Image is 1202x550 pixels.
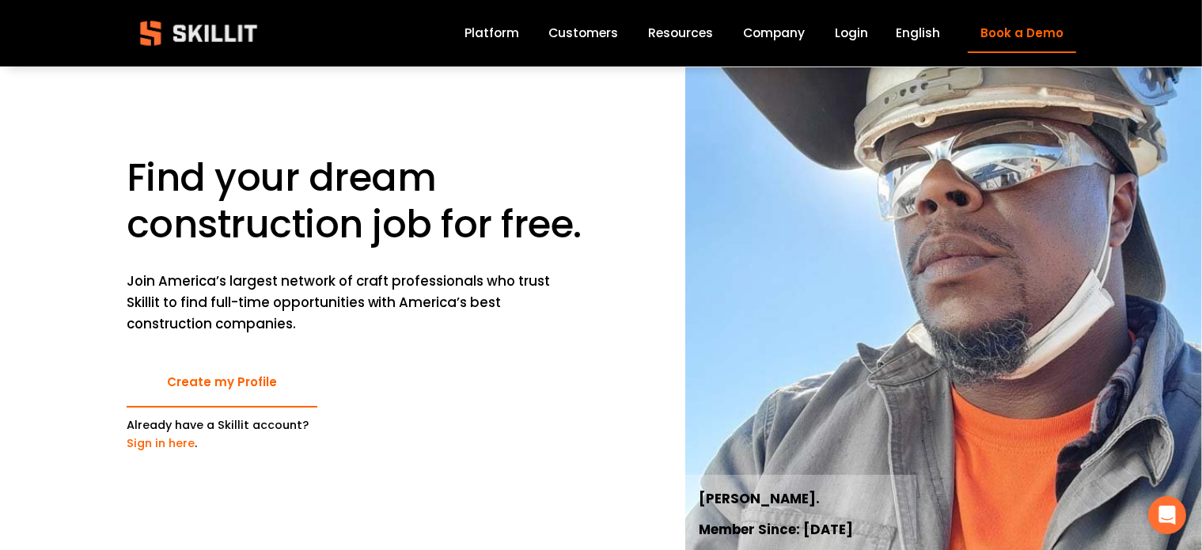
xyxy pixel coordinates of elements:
[127,9,271,57] img: Skillit
[464,23,519,44] a: Platform
[127,271,557,335] p: Join America’s largest network of craft professionals who trust Skillit to find full-time opportu...
[549,23,619,44] a: Customers
[1148,496,1186,534] div: Open Intercom Messenger
[127,416,317,453] p: Already have a Skillit account? .
[649,24,714,42] span: Resources
[127,358,317,408] a: Create my Profile
[127,154,597,248] h1: Find your dream construction job for free.
[649,23,714,44] a: folder dropdown
[127,435,195,451] a: Sign in here
[896,24,940,42] span: English
[835,23,868,44] a: Login
[699,520,853,539] strong: Member Since: [DATE]
[744,23,806,44] a: Company
[896,23,940,44] div: language picker
[699,489,820,508] strong: [PERSON_NAME].
[968,14,1075,53] a: Book a Demo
